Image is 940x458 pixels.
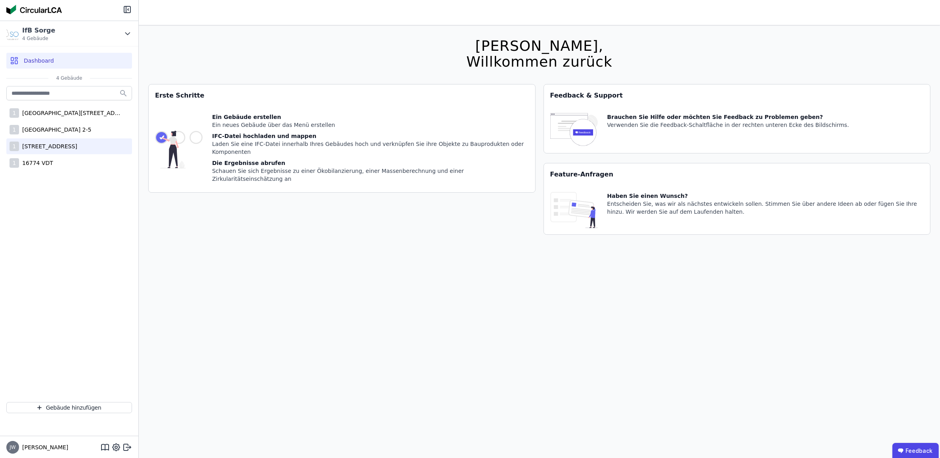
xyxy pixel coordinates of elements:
[6,27,19,40] img: IfB Sorge
[10,445,15,450] span: JW
[22,26,55,35] div: IfB Sorge
[607,121,849,129] div: Verwenden Sie die Feedback-Schaltfläche in der rechten unteren Ecke des Bildschirms.
[6,5,62,14] img: Concular
[19,443,68,451] span: [PERSON_NAME]
[10,142,19,151] div: 1
[10,108,19,118] div: 1
[212,113,529,121] div: Ein Gebäude erstellen
[19,126,91,134] div: [GEOGRAPHIC_DATA] 2-5
[212,140,529,156] div: Laden Sie eine IFC-Datei innerhalb Ihres Gebäudes hoch und verknüpfen Sie ihre Objekte zu Bauprod...
[607,192,924,200] div: Haben Sie einen Wunsch?
[607,200,924,216] div: Entscheiden Sie, was wir als nächstes entwickeln sollen. Stimmen Sie über andere Ideen ab oder fü...
[6,402,132,413] button: Gebäude hinzufügen
[212,167,529,183] div: Schauen Sie sich Ergebnisse zu einer Ökobilanzierung, einer Massenberechnung und einer Zirkularit...
[212,121,529,129] div: Ein neues Gebäude über das Menü erstellen
[466,38,612,54] div: [PERSON_NAME],
[212,159,529,167] div: Die Ergebnisse abrufen
[466,54,612,70] div: Willkommen zurück
[212,132,529,140] div: IFC-Datei hochladen und mappen
[550,113,598,147] img: feedback-icon-HCTs5lye.svg
[607,113,849,121] div: Brauchen Sie Hilfe oder möchten Sie Feedback zu Problemen geben?
[544,163,930,186] div: Feature-Anfragen
[22,35,55,42] span: 4 Gebäude
[10,158,19,168] div: 1
[155,113,203,186] img: getting_started_tile-DrF_GRSv.svg
[19,142,77,150] div: [STREET_ADDRESS]
[550,192,598,228] img: feature_request_tile-UiXE1qGU.svg
[24,57,54,65] span: Dashboard
[19,109,122,117] div: [GEOGRAPHIC_DATA][STREET_ADDRESS]
[10,125,19,134] div: 1
[19,159,53,167] div: 16774 VDT
[544,84,930,107] div: Feedback & Support
[149,84,535,107] div: Erste Schritte
[48,75,90,81] span: 4 Gebäude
